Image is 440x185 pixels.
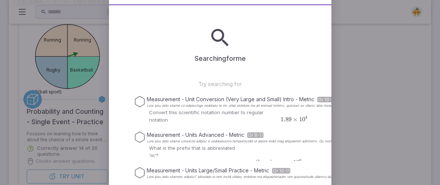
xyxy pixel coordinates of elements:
span: 0 [296,159,299,166]
p: What is the prefix that is abbreviated 'm'? [149,145,242,159]
span: (base) [255,159,272,166]
span: 1 [293,159,296,166]
span: × [293,116,298,123]
span: 1.89 [281,116,291,123]
span: 0 [299,158,301,163]
span: Gr 8-11 [247,132,264,138]
span: Gr 10-11 [272,168,290,174]
span: 0 [302,116,305,123]
p: Convert this scientific notation number to regular notation [149,109,277,124]
span: Gr 10-11 [317,97,335,102]
span: ​ [284,159,285,176]
span: ​ [249,151,250,175]
p: Try searching for [198,80,242,88]
span: 1 [299,116,302,123]
span: 4 [305,115,307,120]
p: Searching for me [195,53,246,64]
